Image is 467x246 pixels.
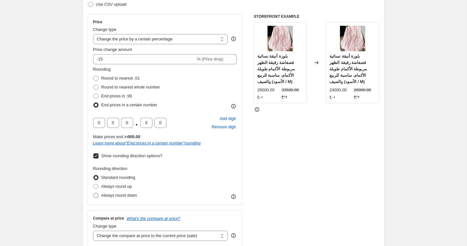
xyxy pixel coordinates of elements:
span: Rounding [93,67,111,72]
img: 174901719499e00bf9c00ac25e0da74b8417cdda4e_thumbnail_900x_97e2acd4-19a4-4b97-9dd2-9469c51bddc5_80... [267,26,293,51]
span: Round to nearest whole number [101,85,160,89]
div: help [230,232,237,239]
h3: Price [93,19,102,25]
span: بلوزة أنيقة نسائية فضفاضة رقيقة الظهر مربوطة الأكمام طويلة الأكمام، مناسبة للربيع والصيف (الأسود ... [329,54,367,84]
strike: 28000.00 د.ع [354,87,376,100]
button: What's the compare at price? [127,216,180,221]
button: Add placeholder [219,115,237,123]
div: 28000.00 د.ع [257,87,279,100]
h3: Compare at price [93,216,124,221]
input: ﹡ [93,118,105,128]
span: Price change amount [93,47,132,52]
img: 174901719499e00bf9c00ac25e0da74b8417cdda4e_thumbnail_900x_97e2acd4-19a4-4b97-9dd2-9469c51bddc5_80... [340,26,365,51]
span: % (Price drop) [197,57,223,61]
input: ﹡ [107,118,119,128]
span: Use CSV upload [96,2,126,7]
input: ﹡ [140,118,152,128]
div: help [230,36,237,42]
span: Round to nearest .01 [101,76,140,81]
a: Learn more about"End prices in a certain number"rounding [93,141,201,145]
span: Change type [93,224,117,228]
span: Always round down [101,193,137,198]
div: 24000.00 د.ع [329,87,351,100]
strike: 33500.00 د.ع [281,87,303,100]
span: Change type [93,27,117,32]
span: . [135,118,139,128]
h6: STOREFRONT EXAMPLE [254,14,379,19]
input: -15 [93,54,196,64]
span: Rounding direction [93,166,127,171]
span: Standard rounding [101,175,135,180]
input: ﹡ [154,118,166,128]
span: Remove digit [212,124,236,130]
i: Learn more about " End prices in a certain number " rounding [93,141,201,145]
span: Show rounding direction options? [101,153,162,158]
input: ﹡ [121,118,133,128]
span: End prices in .99 [101,94,132,98]
b: 000.00 [128,134,140,139]
span: End prices in a certain number [101,102,157,107]
span: Make prices end in [93,134,140,139]
span: Add digit [220,116,236,122]
button: Remove placeholder [211,123,237,131]
span: بلوزة أنيقة نسائية فضفاضة رقيقة الظهر مربوطة الأكمام طويلة الأكمام، مناسبة للربيع والصيف (الأسود ... [257,54,295,84]
span: Always round up [101,184,132,189]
